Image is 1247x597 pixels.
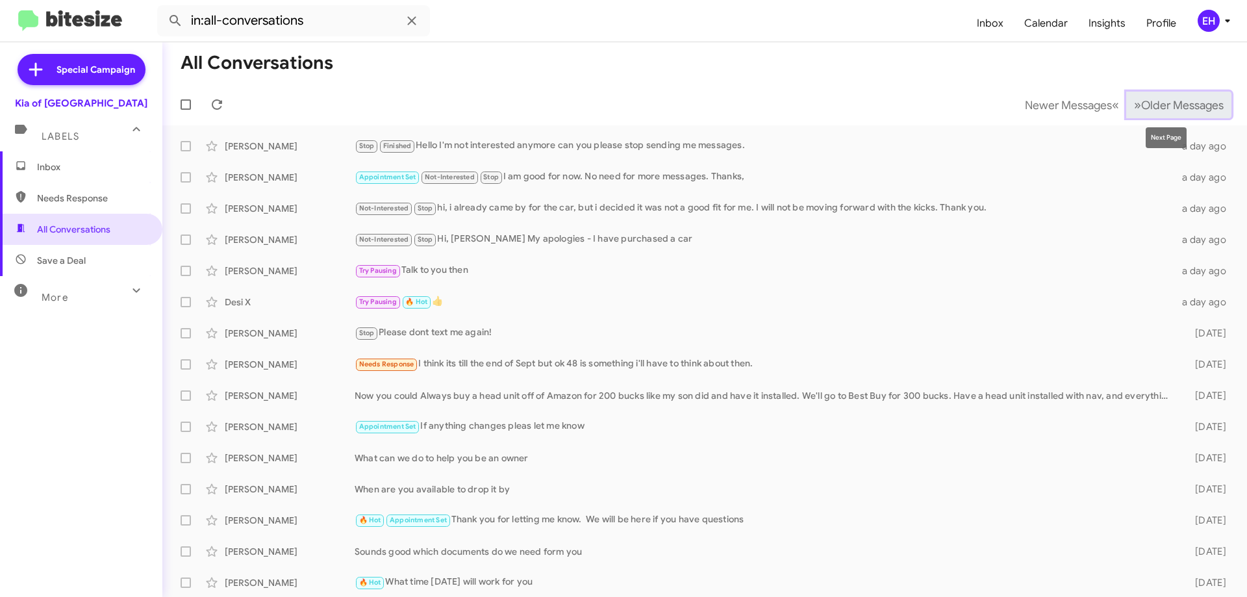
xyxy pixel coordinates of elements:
div: a day ago [1174,140,1237,153]
a: Special Campaign [18,54,145,85]
span: Appointment Set [359,422,416,431]
div: a day ago [1174,171,1237,184]
span: Not-Interested [359,235,409,244]
div: [DATE] [1174,483,1237,496]
div: If anything changes pleas let me know [355,419,1174,434]
div: I think its till the end of Sept but ok 48 is something i'll have to think about then. [355,357,1174,372]
span: « [1112,97,1119,113]
span: All Conversations [37,223,110,236]
div: [PERSON_NAME] [225,327,355,340]
div: hi, i already came by for the car, but i decided it was not a good fit for me. I will not be movi... [355,201,1174,216]
div: 👍 [355,294,1174,309]
div: [DATE] [1174,420,1237,433]
div: [DATE] [1174,451,1237,464]
div: a day ago [1174,233,1237,246]
span: Special Campaign [57,63,135,76]
div: [PERSON_NAME] [225,545,355,558]
span: More [42,292,68,303]
div: [PERSON_NAME] [225,140,355,153]
div: a day ago [1174,264,1237,277]
span: Needs Response [37,192,147,205]
span: Stop [359,142,375,150]
button: Next [1126,92,1231,118]
span: 🔥 Hot [405,298,427,306]
span: Needs Response [359,360,414,368]
a: Profile [1136,5,1187,42]
span: Save a Deal [37,254,86,267]
span: Appointment Set [390,516,447,524]
div: [PERSON_NAME] [225,389,355,402]
div: What time [DATE] will work for you [355,575,1174,590]
span: Try Pausing [359,298,397,306]
span: Appointment Set [359,173,416,181]
span: Newer Messages [1025,98,1112,112]
div: [PERSON_NAME] [225,233,355,246]
div: Thank you for letting me know. We will be here if you have questions [355,513,1174,527]
div: I am good for now. No need for more messages. Thanks, [355,170,1174,184]
span: Stop [418,235,433,244]
span: Labels [42,131,79,142]
div: [DATE] [1174,389,1237,402]
div: Desi X [225,296,355,309]
div: What can we do to help you be an owner [355,451,1174,464]
div: Hello I'm not interested anymore can you please stop sending me messages. [355,138,1174,153]
a: Insights [1078,5,1136,42]
span: Stop [483,173,499,181]
span: Older Messages [1141,98,1224,112]
div: When are you available to drop it by [355,483,1174,496]
span: Inbox [37,160,147,173]
div: [PERSON_NAME] [225,420,355,433]
div: [PERSON_NAME] [225,576,355,589]
div: Hi, [PERSON_NAME] My apologies - I have purchased a car [355,232,1174,247]
div: [DATE] [1174,576,1237,589]
span: Stop [359,329,375,337]
div: EH [1198,10,1220,32]
div: Next Page [1146,127,1187,148]
span: 🔥 Hot [359,516,381,524]
button: Previous [1017,92,1127,118]
div: [PERSON_NAME] [225,483,355,496]
div: [DATE] [1174,514,1237,527]
span: Finished [383,142,412,150]
div: [PERSON_NAME] [225,264,355,277]
button: EH [1187,10,1233,32]
input: Search [157,5,430,36]
span: 🔥 Hot [359,578,381,587]
div: [PERSON_NAME] [225,358,355,371]
div: [PERSON_NAME] [225,202,355,215]
div: [DATE] [1174,327,1237,340]
nav: Page navigation example [1018,92,1231,118]
span: » [1134,97,1141,113]
div: [PERSON_NAME] [225,451,355,464]
div: [PERSON_NAME] [225,514,355,527]
div: Please dont text me again! [355,325,1174,340]
div: Now you could Always buy a head unit off of Amazon for 200 bucks like my son did and have it inst... [355,389,1174,402]
span: Not-Interested [359,204,409,212]
div: Sounds good which documents do we need form you [355,545,1174,558]
a: Inbox [966,5,1014,42]
div: [DATE] [1174,358,1237,371]
span: Stop [418,204,433,212]
div: Talk to you then [355,263,1174,278]
div: a day ago [1174,202,1237,215]
a: Calendar [1014,5,1078,42]
div: [DATE] [1174,545,1237,558]
div: [PERSON_NAME] [225,171,355,184]
div: Kia of [GEOGRAPHIC_DATA] [15,97,147,110]
span: Not-Interested [425,173,475,181]
h1: All Conversations [181,53,333,73]
div: a day ago [1174,296,1237,309]
span: Try Pausing [359,266,397,275]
